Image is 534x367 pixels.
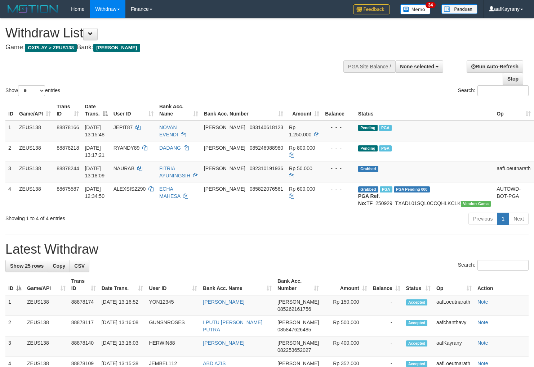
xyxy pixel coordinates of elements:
th: Action [475,275,529,295]
th: Date Trans.: activate to sort column descending [82,100,110,121]
span: Accepted [406,361,428,367]
a: 1 [497,213,509,225]
th: Status: activate to sort column ascending [403,275,433,295]
td: 2 [5,316,24,336]
span: [PERSON_NAME] [204,145,245,151]
span: Rp 50.000 [289,166,312,171]
span: 88878218 [57,145,79,151]
div: - - - [325,124,352,131]
label: Show entries [5,85,60,96]
span: [PERSON_NAME] [93,44,140,52]
th: Status [355,100,494,121]
span: [DATE] 13:15:48 [85,124,104,137]
span: Accepted [406,340,428,346]
td: Rp 400,000 [322,336,370,357]
span: 34 [426,2,435,8]
td: ZEUS138 [24,336,68,357]
td: TF_250929_TXADL01SQL0CCQHLKCLK [355,182,494,210]
label: Search: [458,85,529,96]
span: [PERSON_NAME] [204,124,245,130]
td: 3 [5,336,24,357]
a: Show 25 rows [5,260,48,272]
h4: Game: Bank: [5,44,349,51]
th: Bank Acc. Name: activate to sort column ascending [200,275,275,295]
b: PGA Ref. No: [358,193,380,206]
th: Amount: activate to sort column ascending [322,275,370,295]
span: [DATE] 13:18:09 [85,166,104,178]
td: [DATE] 13:16:03 [99,336,146,357]
span: Pending [358,145,378,151]
span: Marked by aafsolysreylen [379,145,392,151]
label: Search: [458,260,529,271]
span: Copy 085847626485 to clipboard [277,327,311,332]
span: [DATE] 12:34:50 [85,186,104,199]
td: - [370,316,403,336]
a: Note [477,340,488,346]
span: JEPIT87 [114,124,133,130]
td: Rp 150,000 [322,295,370,316]
span: Accepted [406,320,428,326]
div: - - - [325,144,352,151]
img: Button%20Memo.svg [400,4,431,14]
span: Rp 600.000 [289,186,315,192]
td: ZEUS138 [16,141,54,162]
td: aafKayrany [433,336,475,357]
span: Copy 083140618123 to clipboard [250,124,283,130]
th: Bank Acc. Number: activate to sort column ascending [275,275,322,295]
td: 1 [5,295,24,316]
span: 88675587 [57,186,79,192]
img: MOTION_logo.png [5,4,60,14]
span: OXPLAY > ZEUS138 [25,44,77,52]
img: panduan.png [441,4,477,14]
span: ALEXSIS2290 [114,186,146,192]
td: AUTOWD-BOT-PGA [494,182,533,210]
span: Vendor URL: https://trx31.1velocity.biz [461,201,491,207]
td: ZEUS138 [16,162,54,182]
a: Note [477,320,488,325]
th: Game/API: activate to sort column ascending [16,100,54,121]
span: RYANDY89 [114,145,140,151]
a: ECHA MAHESA [159,186,180,199]
div: Showing 1 to 4 of 4 entries [5,212,217,222]
th: Bank Acc. Name: activate to sort column ascending [156,100,201,121]
td: YON12345 [146,295,200,316]
td: aafLoeutnarath [494,162,533,182]
span: [PERSON_NAME] [204,166,245,171]
td: ZEUS138 [16,182,54,210]
span: Pending [358,125,378,131]
td: GUNSNROSES [146,316,200,336]
span: 88878166 [57,124,79,130]
span: Copy 082253652027 to clipboard [277,347,311,353]
a: Previous [468,213,497,225]
a: Note [477,361,488,366]
div: PGA Site Balance / [343,60,395,73]
a: DADANG [159,145,181,151]
span: PGA Pending [394,186,430,192]
span: [DATE] 13:17:21 [85,145,104,158]
span: [PERSON_NAME] [204,186,245,192]
td: 1 [5,121,16,141]
h1: Withdraw List [5,26,349,40]
select: Showentries [18,85,45,96]
span: Rp 1.250.000 [289,124,311,137]
th: Op: activate to sort column ascending [433,275,475,295]
a: CSV [70,260,89,272]
td: aafLoeutnarath [433,295,475,316]
span: Accepted [406,299,428,305]
td: 88878140 [68,336,99,357]
th: Game/API: activate to sort column ascending [24,275,68,295]
div: - - - [325,165,352,172]
td: 88878174 [68,295,99,316]
span: Copy 085262161756 to clipboard [277,306,311,312]
span: None selected [400,64,434,69]
th: Amount: activate to sort column ascending [286,100,322,121]
span: Rp 800.000 [289,145,315,151]
a: NOVAN EVENDI [159,124,178,137]
div: - - - [325,185,352,192]
span: 88878244 [57,166,79,171]
th: User ID: activate to sort column ascending [111,100,156,121]
td: 3 [5,162,16,182]
th: Balance [322,100,355,121]
th: Op: activate to sort column ascending [494,100,533,121]
span: Copy 082310191936 to clipboard [250,166,283,171]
